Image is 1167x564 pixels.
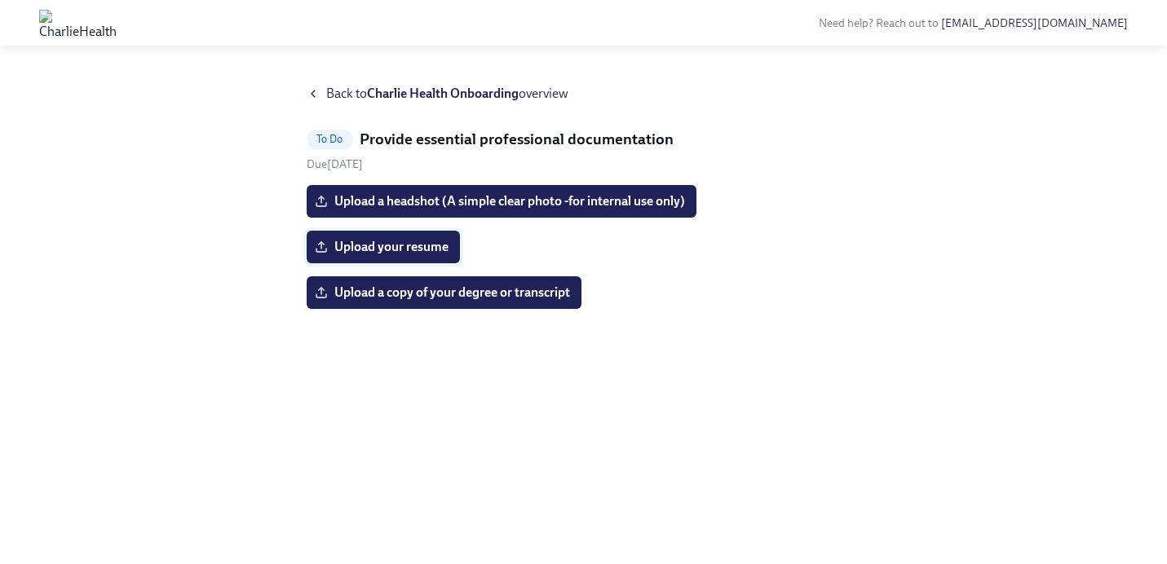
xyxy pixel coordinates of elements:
label: Upload a copy of your degree or transcript [307,276,581,309]
img: CharlieHealth [39,10,117,36]
label: Upload your resume [307,231,460,263]
h5: Provide essential professional documentation [360,129,674,150]
span: Need help? Reach out to [819,16,1128,30]
span: Upload a copy of your degree or transcript [318,284,570,301]
span: Back to overview [326,85,568,103]
strong: Charlie Health Onboarding [367,86,519,101]
span: Upload your resume [318,239,449,255]
span: Friday, September 5th 2025, 10:00 am [307,157,363,171]
a: [EMAIL_ADDRESS][DOMAIN_NAME] [941,16,1128,30]
label: Upload a headshot (A simple clear photo -for internal use only) [307,185,696,218]
span: To Do [307,133,353,145]
span: Upload a headshot (A simple clear photo -for internal use only) [318,193,685,209]
a: Back toCharlie Health Onboardingoverview [307,85,861,103]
